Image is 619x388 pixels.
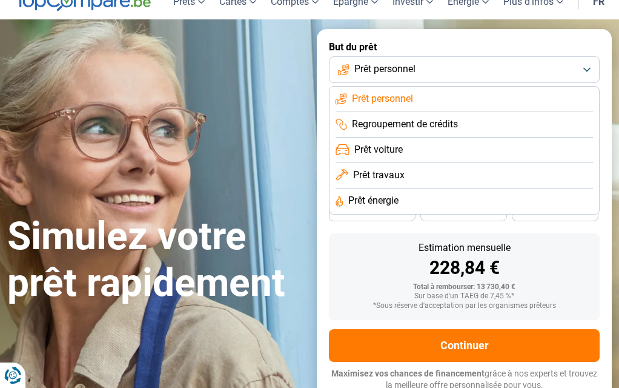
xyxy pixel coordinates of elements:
[329,56,600,83] button: Prêt personnel
[541,209,568,216] span: 24 mois
[7,213,302,307] h1: Simulez votre prêt rapidement
[339,259,590,277] div: 228,84 €
[450,209,477,216] span: 30 mois
[339,292,590,301] div: Sur base d'un TAEG de 7,45 %*
[339,243,590,253] div: Estimation mensuelle
[329,329,600,362] button: Continuer
[353,169,405,182] span: Prêt travaux
[352,118,458,131] span: Regroupement de crédits
[331,369,485,378] span: Maximisez vos chances de financement
[348,194,399,207] span: Prêt énergie
[359,209,385,216] span: 36 mois
[329,41,600,53] label: But du prêt
[354,62,415,76] span: Prêt personnel
[352,92,413,105] span: Prêt personnel
[354,143,403,156] span: Prêt voiture
[339,283,590,292] div: Total à rembourser: 13 730,40 €
[339,302,590,310] div: *Sous réserve d'acceptation par les organismes prêteurs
